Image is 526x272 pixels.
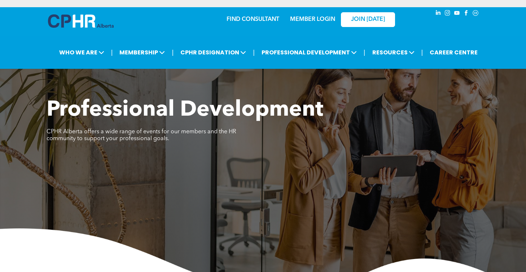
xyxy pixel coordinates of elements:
span: PROFESSIONAL DEVELOPMENT [259,46,359,59]
a: Social network [472,9,479,19]
span: Professional Development [47,99,323,121]
span: WHO WE ARE [57,46,106,59]
span: RESOURCES [370,46,417,59]
a: CAREER CENTRE [428,46,480,59]
span: CPHR Alberta offers a wide range of events for our members and the HR community to support your p... [47,129,236,142]
a: MEMBER LOGIN [290,17,335,22]
li: | [172,45,174,60]
a: youtube [453,9,461,19]
span: CPHR DESIGNATION [178,46,248,59]
li: | [253,45,255,60]
li: | [111,45,113,60]
a: facebook [462,9,470,19]
a: linkedin [434,9,442,19]
li: | [364,45,365,60]
a: instagram [443,9,451,19]
a: FIND CONSULTANT [227,17,279,22]
a: JOIN [DATE] [341,12,395,27]
img: A blue and white logo for cp alberta [48,14,114,28]
span: MEMBERSHIP [117,46,167,59]
li: | [421,45,423,60]
span: JOIN [DATE] [351,16,385,23]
